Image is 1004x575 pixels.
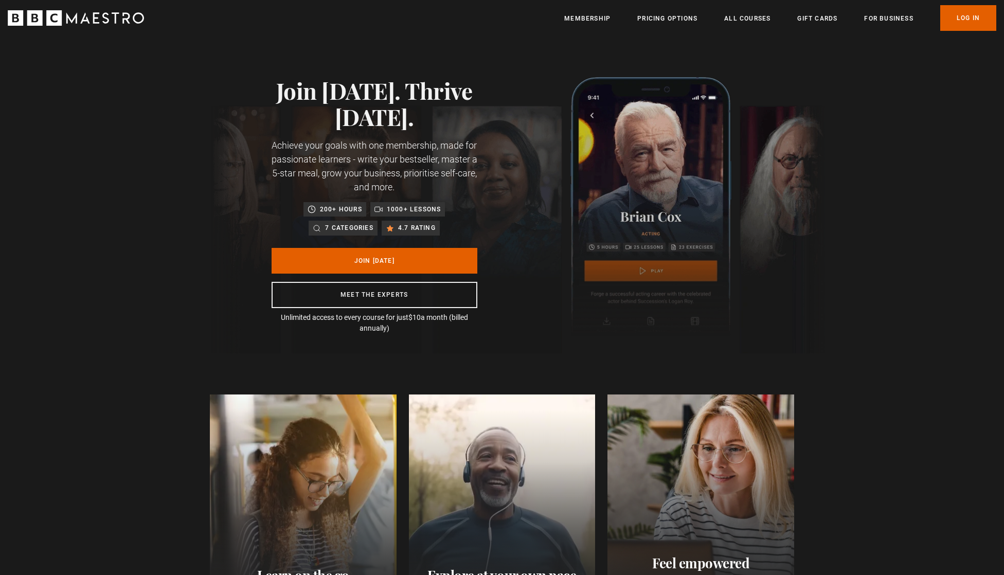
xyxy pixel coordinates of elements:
nav: Primary [564,5,996,31]
a: For business [864,13,913,24]
a: Log In [940,5,996,31]
a: All Courses [724,13,770,24]
a: Join [DATE] [272,248,477,274]
h1: Join [DATE]. Thrive [DATE]. [272,77,477,130]
a: Gift Cards [797,13,837,24]
a: Membership [564,13,611,24]
p: Unlimited access to every course for just a month (billed annually) [272,312,477,334]
p: 7 categories [325,223,373,233]
p: Achieve your goals with one membership, made for passionate learners - write your bestseller, mas... [272,138,477,194]
p: 200+ hours [320,204,362,214]
p: 1000+ lessons [387,204,441,214]
p: 4.7 rating [398,223,436,233]
svg: BBC Maestro [8,10,144,26]
span: $10 [408,313,421,321]
a: Pricing Options [637,13,697,24]
h2: Feel empowered [616,555,786,571]
a: Meet the experts [272,282,477,308]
